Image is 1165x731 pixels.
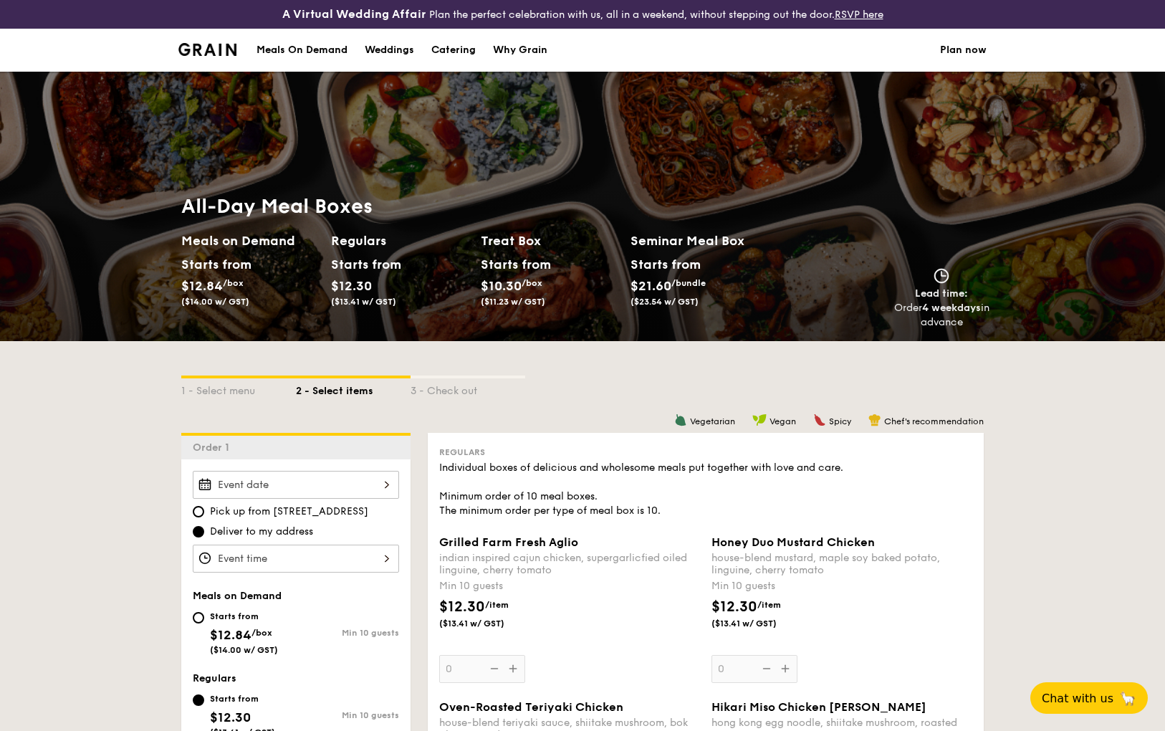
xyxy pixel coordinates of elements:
span: ($13.41 w/ GST) [439,618,537,629]
span: /box [223,278,244,288]
div: 2 - Select items [296,378,411,398]
div: 1 - Select menu [181,378,296,398]
button: Chat with us🦙 [1030,682,1148,714]
h2: Meals on Demand [181,231,320,251]
span: $10.30 [481,278,522,294]
div: Starts from [210,693,275,704]
span: Hikari Miso Chicken [PERSON_NAME] [711,700,926,714]
span: Order 1 [193,441,235,454]
span: Vegan [770,416,796,426]
span: Chat with us [1042,692,1113,705]
span: ($13.41 w/ GST) [711,618,809,629]
span: $12.84 [210,627,251,643]
div: Min 10 guests [711,579,972,593]
a: Logotype [178,43,236,56]
a: Weddings [356,29,423,72]
span: ($14.00 w/ GST) [210,645,278,655]
input: Event time [193,545,399,573]
div: Min 10 guests [296,628,399,638]
div: Starts from [331,254,395,275]
span: $12.30 [210,709,251,725]
input: Pick up from [STREET_ADDRESS] [193,506,204,517]
img: Grain [178,43,236,56]
div: Min 10 guests [439,579,700,593]
span: /item [757,600,781,610]
h1: All-Day Meal Boxes [181,193,780,219]
a: Plan now [940,29,987,72]
span: ($14.00 w/ GST) [181,297,249,307]
span: Lead time: [915,287,968,300]
h4: A Virtual Wedding Affair [282,6,426,23]
div: indian inspired cajun chicken, supergarlicfied oiled linguine, cherry tomato [439,552,700,576]
span: ($11.23 w/ GST) [481,297,545,307]
span: Regulars [439,447,485,457]
h2: Regulars [331,231,469,251]
span: Grilled Farm Fresh Aglio [439,535,578,549]
strong: 4 weekdays [922,302,981,314]
div: Catering [431,29,476,72]
div: Weddings [365,29,414,72]
div: Starts from [481,254,545,275]
a: Why Grain [484,29,556,72]
input: Starts from$12.84/box($14.00 w/ GST)Min 10 guests [193,612,204,623]
div: Starts from [631,254,700,275]
div: Starts from [210,611,278,622]
span: $12.84 [181,278,223,294]
span: ($23.54 w/ GST) [631,297,699,307]
span: /box [522,278,542,288]
span: Honey Duo Mustard Chicken [711,535,875,549]
img: icon-spicy.37a8142b.svg [813,414,826,426]
div: Meals On Demand [257,29,347,72]
div: Starts from [181,254,245,275]
input: Event date [193,471,399,499]
h2: Seminar Meal Box [631,231,780,251]
input: Starts from$12.30($13.41 w/ GST)Min 10 guests [193,694,204,706]
div: Individual boxes of delicious and wholesome meals put together with love and care. Minimum order ... [439,461,972,518]
div: Order in advance [893,301,989,330]
img: icon-vegan.f8ff3823.svg [752,414,767,426]
span: Deliver to my address [210,525,313,539]
span: $21.60 [631,278,671,294]
div: Min 10 guests [296,710,399,720]
div: 3 - Check out [411,378,525,398]
input: Deliver to my address [193,526,204,537]
span: $12.30 [439,598,485,616]
a: Catering [423,29,484,72]
div: Plan the perfect celebration with us, all in a weekend, without stepping out the door. [194,6,971,23]
span: /item [485,600,509,610]
span: Meals on Demand [193,590,282,602]
span: 🦙 [1119,690,1136,707]
span: Oven-Roasted Teriyaki Chicken [439,700,623,714]
span: /box [251,628,272,638]
span: $12.30 [711,598,757,616]
span: /bundle [671,278,706,288]
img: icon-clock.2db775ea.svg [931,268,952,284]
div: house-blend mustard, maple soy baked potato, linguine, cherry tomato [711,552,972,576]
span: Chef's recommendation [884,416,984,426]
a: Meals On Demand [248,29,356,72]
img: icon-vegetarian.fe4039eb.svg [674,414,687,426]
h2: Treat Box [481,231,619,251]
span: Pick up from [STREET_ADDRESS] [210,505,368,519]
span: Vegetarian [690,416,735,426]
img: icon-chef-hat.a58ddaea.svg [868,414,881,426]
a: RSVP here [835,9,883,21]
span: Spicy [829,416,851,426]
span: ($13.41 w/ GST) [331,297,396,307]
span: $12.30 [331,278,372,294]
div: Why Grain [493,29,547,72]
span: Regulars [193,672,236,684]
